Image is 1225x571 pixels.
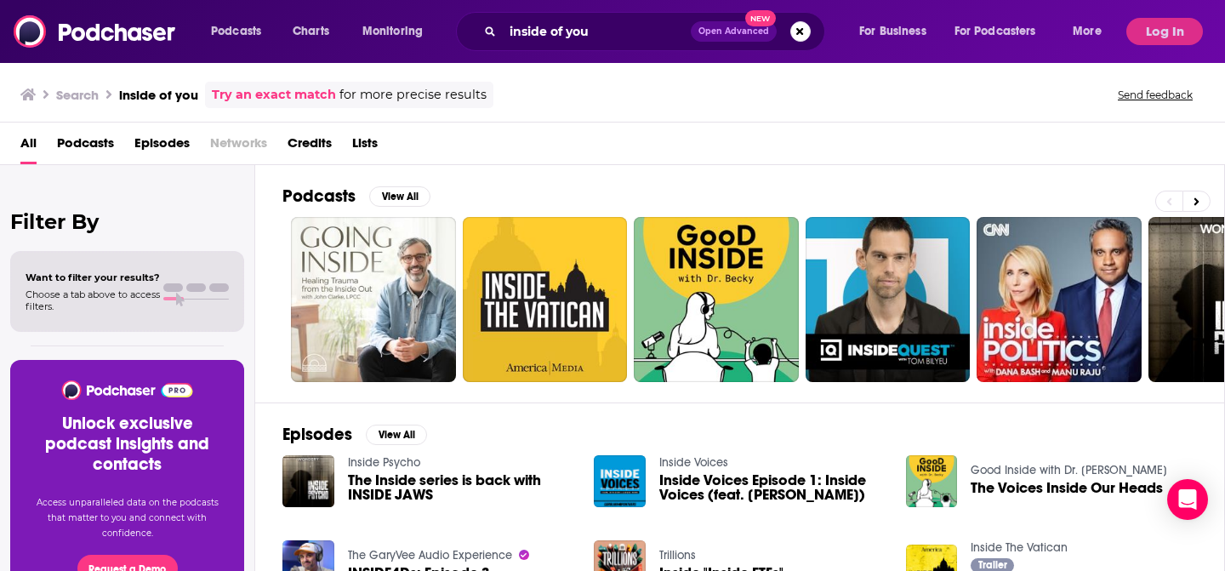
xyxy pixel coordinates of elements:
[134,129,190,164] a: Episodes
[348,548,512,562] a: The GaryVee Audio Experience
[472,12,841,51] div: Search podcasts, credits, & more...
[350,18,445,45] button: open menu
[659,455,728,470] a: Inside Voices
[1073,20,1102,43] span: More
[14,15,177,48] img: Podchaser - Follow, Share and Rate Podcasts
[31,414,224,475] h3: Unlock exclusive podcast insights and contacts
[293,20,329,43] span: Charts
[369,186,430,207] button: View All
[20,129,37,164] a: All
[282,455,334,507] img: The Inside series is back with INSIDE JAWS
[26,288,160,312] span: Choose a tab above to access filters.
[211,20,261,43] span: Podcasts
[1113,88,1198,102] button: Send feedback
[906,455,958,507] img: The Voices Inside Our Heads
[659,473,886,502] a: Inside Voices Episode 1: Inside Voices (feat. Wesley Walls)
[594,455,646,507] img: Inside Voices Episode 1: Inside Voices (feat. Wesley Walls)
[971,540,1068,555] a: Inside The Vatican
[1061,18,1123,45] button: open menu
[282,424,352,445] h2: Episodes
[282,18,339,45] a: Charts
[362,20,423,43] span: Monitoring
[282,186,430,207] a: PodcastsView All
[282,424,427,445] a: EpisodesView All
[847,18,948,45] button: open menu
[352,129,378,164] a: Lists
[971,463,1167,477] a: Good Inside with Dr. Becky
[978,560,1007,570] span: Trailer
[31,495,224,541] p: Access unparalleled data on the podcasts that matter to you and connect with confidence.
[1126,18,1203,45] button: Log In
[339,85,487,105] span: for more precise results
[943,18,1061,45] button: open menu
[1167,479,1208,520] div: Open Intercom Messenger
[971,481,1163,495] a: The Voices Inside Our Heads
[56,87,99,103] h3: Search
[366,425,427,445] button: View All
[745,10,776,26] span: New
[691,21,777,42] button: Open AdvancedNew
[288,129,332,164] a: Credits
[503,18,691,45] input: Search podcasts, credits, & more...
[348,473,574,502] a: The Inside series is back with INSIDE JAWS
[26,271,160,283] span: Want to filter your results?
[954,20,1036,43] span: For Podcasters
[859,20,926,43] span: For Business
[60,380,194,400] img: Podchaser - Follow, Share and Rate Podcasts
[659,473,886,502] span: Inside Voices Episode 1: Inside Voices (feat. [PERSON_NAME])
[282,186,356,207] h2: Podcasts
[210,129,267,164] span: Networks
[57,129,114,164] a: Podcasts
[348,455,420,470] a: Inside Psycho
[659,548,696,562] a: Trillions
[199,18,283,45] button: open menu
[212,85,336,105] a: Try an exact match
[698,27,769,36] span: Open Advanced
[10,209,244,234] h2: Filter By
[119,87,198,103] h3: inside of you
